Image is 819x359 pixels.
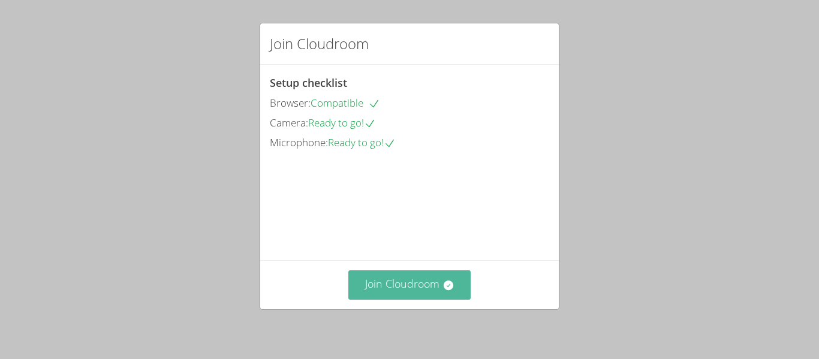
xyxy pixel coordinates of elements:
h2: Join Cloudroom [270,33,369,55]
span: Ready to go! [308,116,376,129]
button: Join Cloudroom [348,270,471,300]
span: Microphone: [270,135,328,149]
span: Camera: [270,116,308,129]
span: Compatible [311,96,380,110]
span: Setup checklist [270,76,347,90]
span: Browser: [270,96,311,110]
span: Ready to go! [328,135,396,149]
